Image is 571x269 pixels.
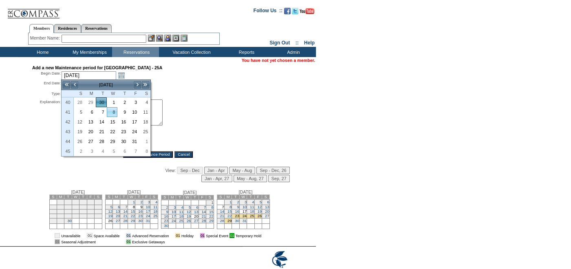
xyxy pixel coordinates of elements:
[129,127,139,136] a: 24
[62,97,74,107] th: 40
[57,205,64,209] td: 8
[117,137,128,146] td: Thursday, October 30, 2025
[292,10,298,15] a: Follow us on Twitter
[123,214,127,218] a: 21
[135,195,143,199] td: T
[85,137,96,146] td: Monday, October 27, 2025
[140,200,142,204] a: 2
[128,137,139,146] td: Friday, October 31, 2025
[72,200,79,205] td: 3
[262,195,269,199] td: S
[153,214,157,218] a: 25
[254,214,262,218] td: 26
[164,219,168,223] a: 23
[32,71,61,80] div: Begin Date:
[220,214,224,218] a: 21
[128,146,139,156] td: Friday, November 07, 2025
[146,205,150,209] a: 10
[209,214,213,218] a: 22
[146,219,150,223] a: 31
[107,127,117,136] a: 22
[117,107,128,117] td: Thursday, October 09, 2025
[79,214,87,218] td: 25
[117,117,128,127] td: Thursday, October 16, 2025
[140,137,150,146] a: 1
[129,108,139,117] a: 10
[202,219,206,223] a: 28
[79,209,87,214] td: 18
[239,214,247,218] td: 24
[227,214,231,218] a: 22
[153,209,157,214] a: 18
[85,117,96,127] td: Monday, October 13, 2025
[117,97,128,107] td: Thursday, October 02, 2025
[196,205,198,209] a: 6
[268,175,290,182] input: Sep, 27
[85,147,95,156] a: 3
[54,24,81,33] a: Residences
[62,127,74,137] th: 43
[74,90,85,97] th: Sunday
[112,195,120,199] td: M
[202,210,206,214] a: 14
[32,65,162,70] strong: Add a new Maintenance period for [GEOGRAPHIC_DATA] - 25A
[211,205,213,209] a: 8
[156,35,163,42] img: View
[168,195,176,200] td: M
[74,147,84,156] a: 2
[74,127,84,136] a: 19
[85,137,95,146] a: 27
[229,167,255,174] input: May - Aug
[170,234,174,238] img: i.gif
[166,205,168,209] a: 2
[57,200,64,205] td: 1
[117,127,128,137] td: Thursday, October 23, 2025
[183,190,197,195] span: [DATE]
[164,214,168,218] a: 16
[95,200,102,205] td: 6
[107,137,117,146] a: 29
[74,117,84,126] a: 12
[235,219,239,223] a: 30
[254,7,282,17] td: Follow Us ::
[96,127,107,137] td: Tuesday, October 21, 2025
[247,214,254,218] td: 25
[202,214,206,218] a: 21
[64,195,72,199] td: T
[62,107,74,117] th: 41
[187,219,191,223] a: 26
[72,209,79,214] td: 17
[79,80,133,89] td: [DATE]
[79,200,87,205] td: 4
[245,200,247,204] a: 3
[179,214,183,218] a: 18
[256,167,289,174] input: Sep - Dec, 26
[127,190,141,194] span: [DATE]
[140,108,150,117] a: 11
[74,117,85,127] td: Sunday, October 12, 2025
[250,205,254,209] a: 11
[116,219,120,223] a: 27
[260,200,262,204] a: 5
[129,137,139,146] a: 31
[181,205,183,209] a: 4
[234,175,267,182] input: May - Aug, 27
[243,205,247,209] a: 10
[133,200,135,204] a: 1
[79,205,87,209] td: 11
[117,90,128,97] th: Thursday
[49,209,57,214] td: 14
[74,137,84,146] a: 26
[118,127,128,136] a: 23
[232,214,239,218] td: 23
[138,219,142,223] a: 30
[172,214,176,218] a: 17
[87,205,94,209] td: 12
[107,137,118,146] td: Wednesday, October 29, 2025
[116,209,120,214] a: 13
[211,201,213,205] a: 1
[129,147,139,156] a: 7
[85,90,96,97] th: Monday
[96,107,107,117] td: Tuesday, October 07, 2025
[96,146,107,156] td: Tuesday, November 04, 2025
